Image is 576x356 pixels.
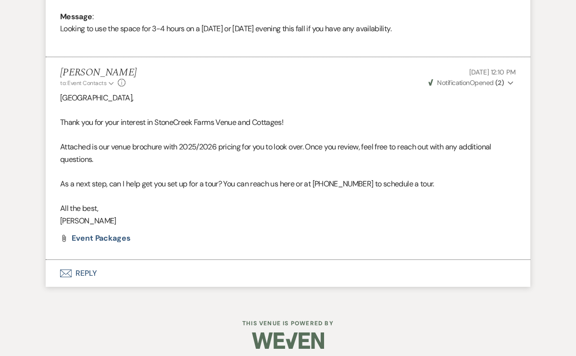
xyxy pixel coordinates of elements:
[495,78,504,87] strong: ( 2 )
[428,78,504,87] span: Opened
[46,260,530,287] button: Reply
[72,234,131,242] a: Event Packages
[60,67,137,79] h5: [PERSON_NAME]
[60,12,92,22] b: Message
[60,203,99,213] span: All the best,
[72,233,131,243] span: Event Packages
[60,92,516,104] p: [GEOGRAPHIC_DATA],
[427,78,516,88] button: NotificationOpened (2)
[60,215,516,227] p: [PERSON_NAME]
[60,79,106,87] span: to: Event Contacts
[60,179,434,189] span: As a next step, can I help get you set up for a tour? You can reach us here or at [PHONE_NUMBER] ...
[469,68,516,76] span: [DATE] 12:10 PM
[437,78,469,87] span: Notification
[60,117,283,127] span: Thank you for your interest in StoneCreek Farms Venue and Cottages!
[60,79,115,87] button: to: Event Contacts
[60,142,491,164] span: Attached is our venue brochure with 2025/2026 pricing for you to look over. Once you review, feel...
